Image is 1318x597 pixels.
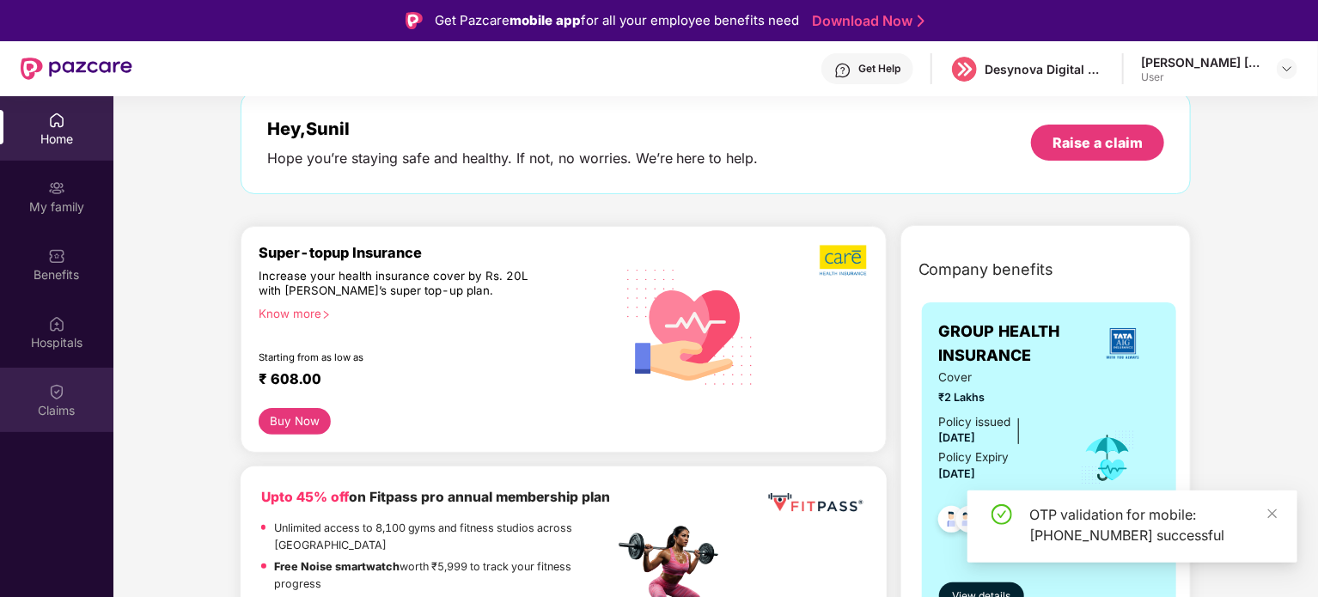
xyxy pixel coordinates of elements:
img: fppp.png [765,487,865,519]
p: Unlimited access to 8,100 gyms and fitness studios across [GEOGRAPHIC_DATA] [274,520,614,554]
span: [DATE] [939,431,976,444]
div: Know more [259,307,604,319]
button: Buy Now [259,408,332,435]
img: insurerLogo [1100,320,1146,367]
div: Starting from as low as [259,351,541,363]
span: GROUP HEALTH INSURANCE [939,320,1087,369]
img: New Pazcare Logo [21,58,132,80]
div: OTP validation for mobile: [PHONE_NUMBER] successful [1029,504,1277,545]
div: Raise a claim [1053,133,1143,152]
img: svg+xml;base64,PHN2ZyBpZD0iRHJvcGRvd24tMzJ4MzIiIHhtbG5zPSJodHRwOi8vd3d3LnczLm9yZy8yMDAwL3N2ZyIgd2... [1280,62,1294,76]
img: Logo [406,12,423,29]
p: worth ₹5,999 to track your fitness progress [275,558,614,593]
span: close [1266,508,1278,520]
div: Super-topup Insurance [259,244,614,261]
img: svg+xml;base64,PHN2ZyB4bWxucz0iaHR0cDovL3d3dy53My5vcmcvMjAwMC9zdmciIHhtbG5zOnhsaW5rPSJodHRwOi8vd3... [614,248,767,404]
strong: mobile app [510,12,581,28]
div: Policy issued [939,413,1011,431]
img: svg+xml;base64,PHN2ZyB3aWR0aD0iMjAiIGhlaWdodD0iMjAiIHZpZXdCb3g9IjAgMCAyMCAyMCIgZmlsbD0ibm9uZSIgeG... [48,180,65,197]
div: Get Help [858,62,900,76]
img: svg+xml;base64,PHN2ZyBpZD0iQ2xhaW0iIHhtbG5zPSJodHRwOi8vd3d3LnczLm9yZy8yMDAwL3N2ZyIgd2lkdGg9IjIwIi... [48,383,65,400]
img: b5dec4f62d2307b9de63beb79f102df3.png [820,244,869,277]
div: Hey, Sunil [267,119,759,139]
img: svg+xml;base64,PHN2ZyBpZD0iSG9zcGl0YWxzIiB4bWxucz0iaHR0cDovL3d3dy53My5vcmcvMjAwMC9zdmciIHdpZHRoPS... [48,315,65,332]
img: svg+xml;base64,PHN2ZyB4bWxucz0iaHR0cDovL3d3dy53My5vcmcvMjAwMC9zdmciIHdpZHRoPSI0OC45MTUiIGhlaWdodD... [949,501,991,543]
b: Upto 45% off [261,489,349,505]
img: logo%20(5).png [952,57,977,82]
strong: Free Noise smartwatch [275,560,400,573]
span: right [321,310,331,320]
div: Increase your health insurance cover by Rs. 20L with [PERSON_NAME]’s super top-up plan. [259,269,540,300]
div: User [1141,70,1261,84]
div: ₹ 608.00 [259,370,597,391]
span: Company benefits [918,258,1054,282]
div: Policy Expiry [939,448,1010,466]
b: on Fitpass pro annual membership plan [261,489,610,505]
img: svg+xml;base64,PHN2ZyBpZD0iSG9tZSIgeG1sbnM9Imh0dHA6Ly93d3cudzMub3JnLzIwMDAvc3ZnIiB3aWR0aD0iMjAiIG... [48,112,65,129]
div: Hope you’re staying safe and healthy. If not, no worries. We’re here to help. [267,149,759,168]
span: [DATE] [939,467,976,480]
span: check-circle [992,504,1012,525]
div: Desynova Digital private limited [985,61,1105,77]
img: svg+xml;base64,PHN2ZyBpZD0iQmVuZWZpdHMiIHhtbG5zPSJodHRwOi8vd3d3LnczLm9yZy8yMDAwL3N2ZyIgd2lkdGg9Ij... [48,247,65,265]
img: Stroke [918,12,924,30]
span: ₹2 Lakhs [939,389,1057,406]
img: icon [1080,429,1136,486]
div: Get Pazcare for all your employee benefits need [435,10,799,31]
div: [PERSON_NAME] [PERSON_NAME] [1141,54,1261,70]
img: svg+xml;base64,PHN2ZyB4bWxucz0iaHR0cDovL3d3dy53My5vcmcvMjAwMC9zdmciIHdpZHRoPSI0OC45NDMiIGhlaWdodD... [931,501,973,543]
span: Cover [939,369,1057,387]
img: svg+xml;base64,PHN2ZyB4bWxucz0iaHR0cDovL3d3dy53My5vcmcvMjAwMC9zdmciIHdpZHRoPSI0OC45NDMiIGhlaWdodD... [967,501,1009,543]
img: svg+xml;base64,PHN2ZyBpZD0iSGVscC0zMngzMiIgeG1sbnM9Imh0dHA6Ly93d3cudzMub3JnLzIwMDAvc3ZnIiB3aWR0aD... [834,62,851,79]
a: Download Now [812,12,919,30]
